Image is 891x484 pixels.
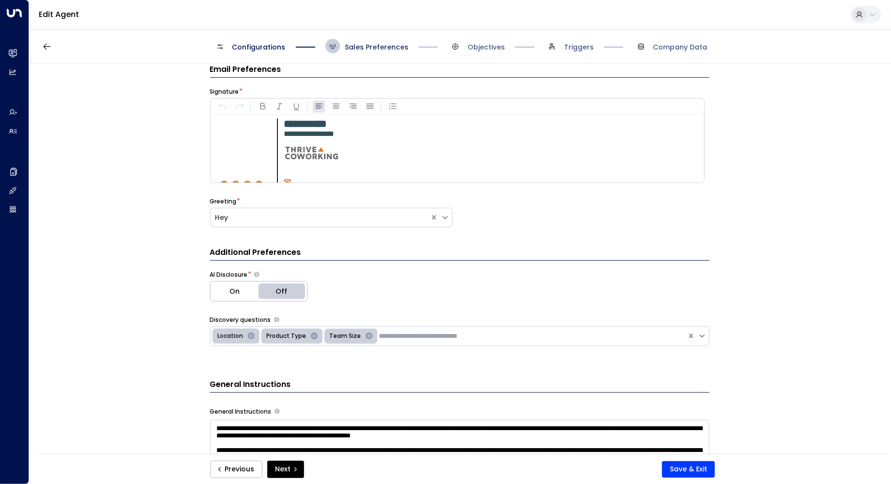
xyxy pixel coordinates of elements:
button: Choose whether the agent should proactively disclose its AI nature in communications or only reve... [254,271,259,278]
button: Redo [233,100,245,113]
span: Sales Preferences [345,42,408,52]
a: Edit Agent [39,9,79,20]
span: Triggers [564,42,594,52]
button: On [211,282,259,301]
div: Remove Product Type [308,331,321,342]
button: Off [259,282,307,301]
div: Remove Location [245,331,258,342]
button: Provide any specific instructions you want the agent to follow when responding to leads. This app... [275,409,280,414]
button: Undo [216,100,228,113]
div: Product Type [264,331,308,342]
label: AI Disclosure [210,270,248,279]
label: Signature [210,87,239,96]
div: Remove Team Size [363,331,375,342]
div: Platform [210,281,308,301]
h3: Email Preferences [210,64,710,78]
div: Location [215,331,245,342]
div: Team Size [327,331,363,342]
div: Hey [215,213,425,223]
span: Configurations [232,42,286,52]
label: General Instructions [210,407,272,416]
button: Previous [211,461,262,478]
span: Objectives [468,42,505,52]
h3: Additional Preferences [210,247,710,261]
span: Company Data [653,42,708,52]
h3: General Instructions [210,379,710,393]
label: Greeting [210,197,237,206]
button: Select the types of questions the agent should use to engage leads in initial emails. These help ... [274,317,279,322]
button: Save & Exit [662,461,715,478]
label: Discovery questions [210,316,271,324]
button: Next [267,461,304,478]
